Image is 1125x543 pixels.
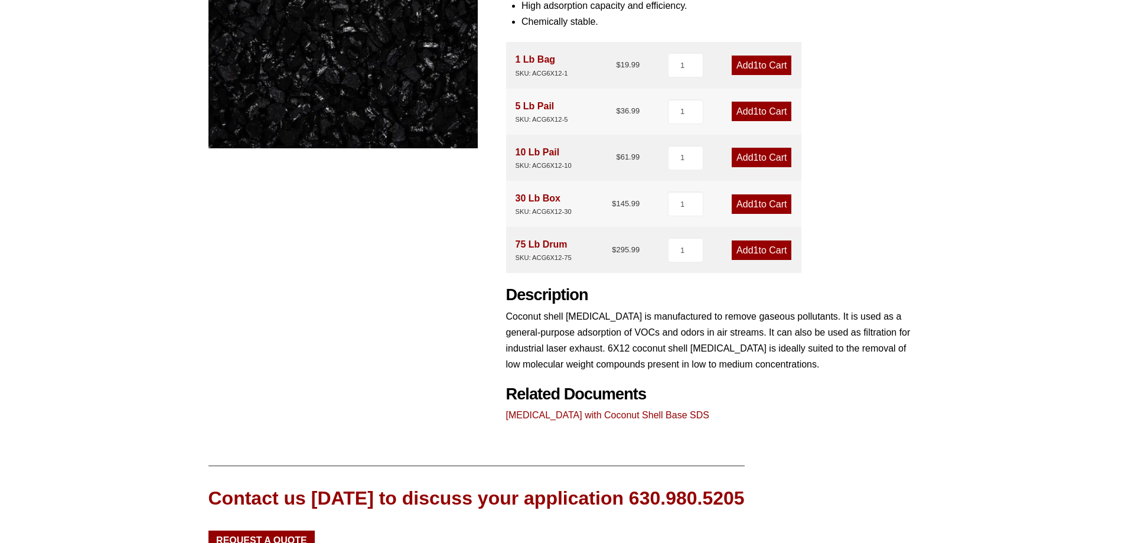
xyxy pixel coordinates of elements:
[516,252,572,264] div: SKU: ACG6X12-75
[616,106,620,115] span: $
[612,199,616,208] span: $
[516,160,572,171] div: SKU: ACG6X12-10
[754,199,759,209] span: 1
[732,194,791,214] a: Add1to Cart
[616,106,640,115] bdi: 36.99
[506,308,917,373] p: Coconut shell [MEDICAL_DATA] is manufactured to remove gaseous pollutants. It is used as a genera...
[208,485,745,512] div: Contact us [DATE] to discuss your application 630.980.5205
[506,410,709,420] a: [MEDICAL_DATA] with Coconut Shell Base SDS
[506,285,917,305] h2: Description
[732,56,791,75] a: Add1to Cart
[754,106,759,116] span: 1
[732,148,791,167] a: Add1to Cart
[516,98,568,125] div: 5 Lb Pail
[612,245,616,254] span: $
[516,51,568,79] div: 1 Lb Bag
[612,245,640,254] bdi: 295.99
[516,206,572,217] div: SKU: ACG6X12-30
[616,152,640,161] bdi: 61.99
[521,14,917,30] li: Chemically stable.
[616,152,620,161] span: $
[754,60,759,70] span: 1
[516,144,572,171] div: 10 Lb Pail
[612,199,640,208] bdi: 145.99
[616,60,640,69] bdi: 19.99
[516,190,572,217] div: 30 Lb Box
[516,68,568,79] div: SKU: ACG6X12-1
[732,102,791,121] a: Add1to Cart
[754,245,759,255] span: 1
[732,240,791,260] a: Add1to Cart
[754,152,759,162] span: 1
[516,236,572,264] div: 75 Lb Drum
[616,60,620,69] span: $
[516,114,568,125] div: SKU: ACG6X12-5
